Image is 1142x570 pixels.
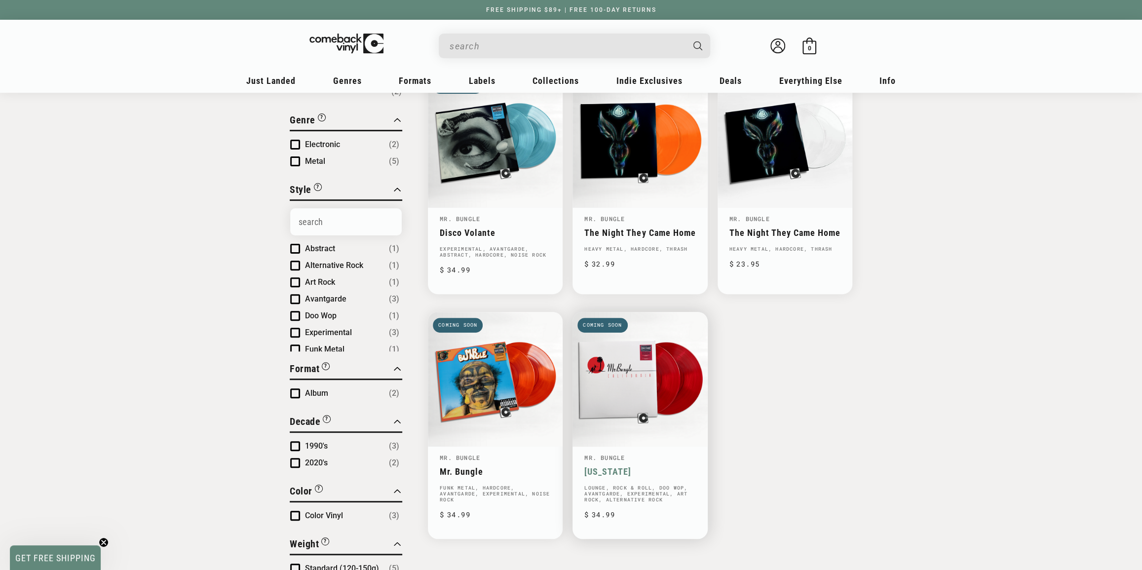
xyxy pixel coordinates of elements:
span: Style [290,184,311,195]
a: The Night They Came Home [584,228,695,238]
span: Just Landed [246,76,296,86]
span: Formats [399,76,431,86]
span: Number of products: (1) [389,243,399,255]
button: Filter by Style [290,182,322,199]
span: Number of products: (3) [389,327,399,339]
span: Alternative Rock [305,261,363,270]
a: Mr. Bungle [440,466,551,477]
span: Number of products: (3) [389,510,399,522]
span: Number of products: (3) [389,440,399,452]
div: GET FREE SHIPPINGClose teaser [10,545,101,570]
span: Number of products: (3) [389,293,399,305]
a: Mr. Bungle [584,454,625,461]
a: Disco Volante [440,228,551,238]
span: Indie Exclusives [616,76,683,86]
span: Number of products: (1) [389,310,399,322]
span: Deals [720,76,742,86]
span: 1990's [305,441,328,451]
span: Labels [469,76,495,86]
span: Genre [290,114,315,126]
input: When autocomplete results are available use up and down arrows to review and enter to select [450,36,684,56]
button: Filter by Decade [290,414,331,431]
span: 0 [808,44,811,52]
span: Decade [290,416,320,427]
span: Number of products: (1) [389,276,399,288]
span: Color Vinyl [305,511,343,520]
span: Abstract [305,244,335,253]
span: Number of products: (1) [389,343,399,355]
span: Number of products: (2) [389,457,399,469]
span: Weight [290,538,319,550]
input: Search Options [290,208,402,235]
span: Number of products: (2) [389,139,399,151]
span: Format [290,363,319,375]
span: Info [879,76,896,86]
button: Close teaser [99,537,109,547]
button: Filter by Genre [290,113,326,130]
span: Number of products: (5) [389,155,399,167]
span: Art Rock [305,277,335,287]
span: Number of products: (2) [389,387,399,399]
span: GET FREE SHIPPING [15,553,96,563]
span: Everything Else [779,76,842,86]
span: Funk Metal [305,344,344,354]
span: Album [305,388,328,398]
button: Filter by Weight [290,536,329,554]
span: Collections [533,76,579,86]
span: Metal [305,156,325,166]
span: Genres [333,76,362,86]
a: Mr. Bungle [440,215,480,223]
span: Number of products: (1) [389,260,399,271]
span: Avantgarde [305,294,346,304]
button: Filter by Format [290,361,330,379]
a: Mr. Bungle [440,454,480,461]
button: Filter by Color [290,484,323,501]
span: Experimental [305,328,352,337]
a: Mr. Bungle [584,215,625,223]
a: Mr. Bungle [729,215,770,223]
span: Electronic [305,140,340,149]
span: Color [290,485,312,497]
a: [US_STATE] [584,466,695,477]
a: FREE SHIPPING $89+ | FREE 100-DAY RETURNS [476,6,666,13]
a: The Night They Came Home [729,228,840,238]
div: Search [439,34,710,58]
span: Doo Wop [305,311,337,320]
span: 2020's [305,458,328,467]
button: Search [685,34,712,58]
